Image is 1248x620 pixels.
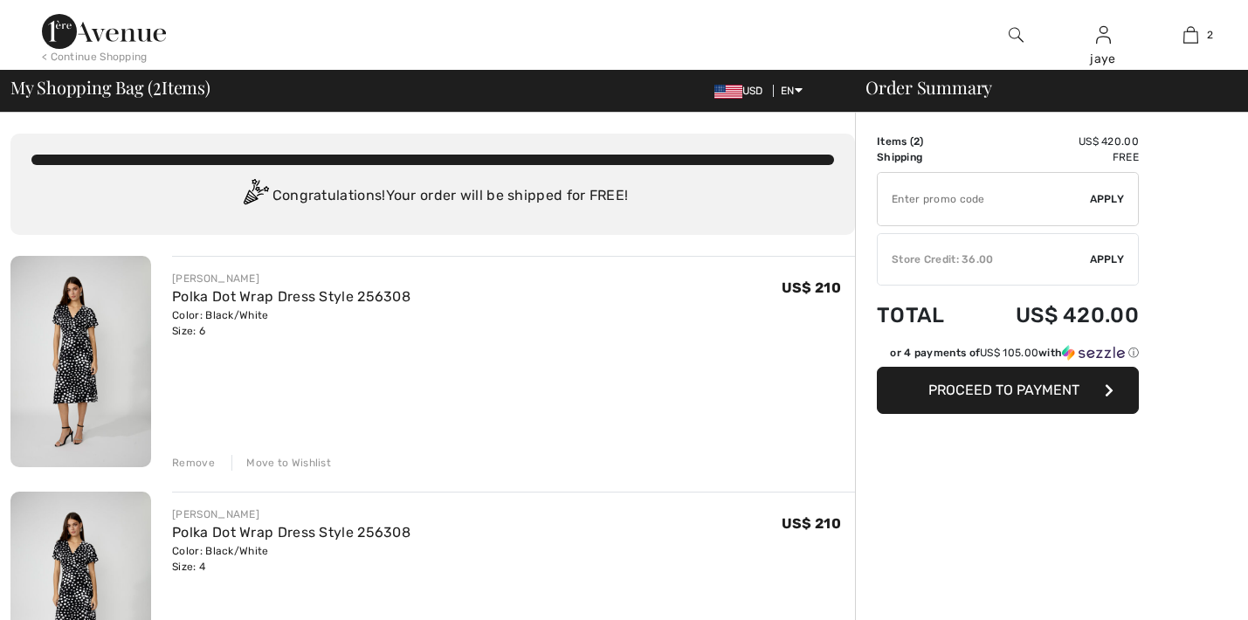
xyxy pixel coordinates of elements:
[877,149,969,165] td: Shipping
[1148,24,1233,45] a: 2
[172,543,410,575] div: Color: Black/White Size: 4
[10,79,210,96] span: My Shopping Bag ( Items)
[172,524,410,541] a: Polka Dot Wrap Dress Style 256308
[42,14,166,49] img: 1ère Avenue
[969,149,1139,165] td: Free
[172,271,410,286] div: [PERSON_NAME]
[969,134,1139,149] td: US$ 420.00
[980,347,1038,359] span: US$ 105.00
[782,515,841,532] span: US$ 210
[172,506,410,522] div: [PERSON_NAME]
[172,288,410,305] a: Polka Dot Wrap Dress Style 256308
[172,455,215,471] div: Remove
[31,179,834,214] div: Congratulations! Your order will be shipped for FREE!
[878,173,1090,225] input: Promo code
[877,367,1139,414] button: Proceed to Payment
[153,74,162,97] span: 2
[877,345,1139,367] div: or 4 payments ofUS$ 105.00withSezzle Click to learn more about Sezzle
[1009,24,1024,45] img: search the website
[878,251,1090,267] div: Store Credit: 36.00
[1060,50,1146,68] div: jaye
[1207,27,1213,43] span: 2
[714,85,742,99] img: US Dollar
[845,79,1238,96] div: Order Summary
[231,455,331,471] div: Move to Wishlist
[10,256,151,467] img: Polka Dot Wrap Dress Style 256308
[1090,191,1125,207] span: Apply
[1090,251,1125,267] span: Apply
[914,135,920,148] span: 2
[1062,345,1125,361] img: Sezzle
[1096,24,1111,45] img: My Info
[1096,26,1111,43] a: Sign In
[42,49,148,65] div: < Continue Shopping
[172,307,410,339] div: Color: Black/White Size: 6
[969,286,1139,345] td: US$ 420.00
[928,382,1079,398] span: Proceed to Payment
[890,345,1139,361] div: or 4 payments of with
[877,286,969,345] td: Total
[877,134,969,149] td: Items ( )
[781,85,803,97] span: EN
[782,279,841,296] span: US$ 210
[238,179,272,214] img: Congratulation2.svg
[1183,24,1198,45] img: My Bag
[714,85,770,97] span: USD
